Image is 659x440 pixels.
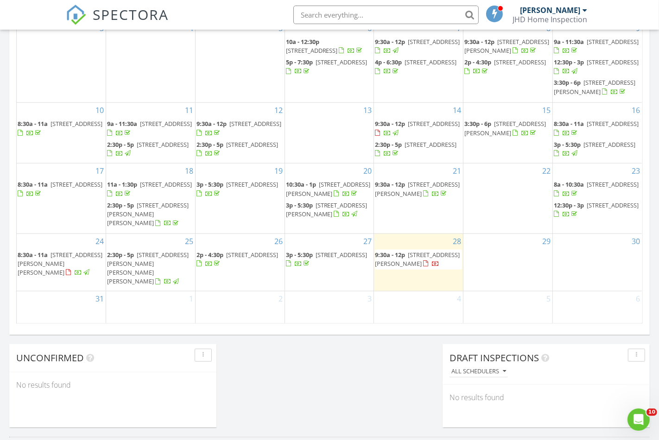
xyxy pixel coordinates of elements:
[107,251,189,286] a: 2:30p - 5p [STREET_ADDRESS][PERSON_NAME][PERSON_NAME][PERSON_NAME]
[140,119,192,128] span: [STREET_ADDRESS]
[464,58,491,66] span: 2p - 4:30p
[18,119,102,137] a: 8:30a - 11a [STREET_ADDRESS]
[455,291,463,306] a: Go to September 4, 2025
[375,180,460,197] a: 9:30a - 12p [STREET_ADDRESS][PERSON_NAME]
[554,37,641,57] a: 9a - 11:30a [STREET_ADDRESS]
[374,163,463,233] td: Go to August 21, 2025
[106,20,196,103] td: Go to August 4, 2025
[450,352,539,364] span: Draft Inspections
[18,180,48,189] span: 8:30a - 11a
[196,179,284,199] a: 3p - 5:30p [STREET_ADDRESS]
[51,119,102,128] span: [STREET_ADDRESS]
[140,180,192,189] span: [STREET_ADDRESS]
[443,385,650,410] div: No results found
[464,38,549,55] span: [STREET_ADDRESS][PERSON_NAME]
[463,163,553,233] td: Go to August 22, 2025
[196,119,281,137] a: 9:30a - 12p [STREET_ADDRESS]
[195,233,285,291] td: Go to August 26, 2025
[18,250,105,279] a: 8:30a - 11a [STREET_ADDRESS][PERSON_NAME][PERSON_NAME]
[107,179,194,199] a: 11a - 1:30p [STREET_ADDRESS]
[451,163,463,178] a: Go to August 21, 2025
[464,119,546,137] span: [STREET_ADDRESS][PERSON_NAME]
[286,38,364,55] a: 10a - 12:30p [STREET_ADDRESS]
[405,140,456,149] span: [STREET_ADDRESS]
[375,251,460,268] span: [STREET_ADDRESS][PERSON_NAME]
[195,291,285,323] td: Go to September 2, 2025
[137,140,189,149] span: [STREET_ADDRESS]
[285,233,374,291] td: Go to August 27, 2025
[196,140,278,157] a: 2:30p - 5p [STREET_ADDRESS]
[361,234,374,249] a: Go to August 27, 2025
[195,163,285,233] td: Go to August 19, 2025
[451,234,463,249] a: Go to August 28, 2025
[286,201,368,218] a: 3p - 5:30p [STREET_ADDRESS][PERSON_NAME]
[587,119,639,128] span: [STREET_ADDRESS]
[286,37,373,57] a: 10a - 12:30p [STREET_ADDRESS]
[464,119,546,137] a: 3:30p - 6p [STREET_ADDRESS][PERSON_NAME]
[195,20,285,103] td: Go to August 5, 2025
[520,6,580,15] div: [PERSON_NAME]
[375,140,456,157] a: 2:30p - 5p [STREET_ADDRESS]
[286,200,373,220] a: 3p - 5:30p [STREET_ADDRESS][PERSON_NAME]
[554,38,639,55] a: 9a - 11:30a [STREET_ADDRESS]
[93,5,169,24] span: SPECTORA
[554,58,584,66] span: 12:30p - 3p
[196,139,284,159] a: 2:30p - 5p [STREET_ADDRESS]
[494,58,546,66] span: [STREET_ADDRESS]
[554,139,641,159] a: 3p - 5:30p [STREET_ADDRESS]
[316,251,368,259] span: [STREET_ADDRESS]
[94,163,106,178] a: Go to August 17, 2025
[285,291,374,323] td: Go to September 3, 2025
[464,38,549,55] a: 9:30a - 12p [STREET_ADDRESS][PERSON_NAME]
[464,119,551,138] a: 3:30p - 6p [STREET_ADDRESS][PERSON_NAME]
[375,180,405,189] span: 9:30a - 12p
[107,180,192,197] a: 11a - 1:30p [STREET_ADDRESS]
[286,201,313,209] span: 3p - 5:30p
[107,140,134,149] span: 2:30p - 5p
[94,291,106,306] a: Go to August 31, 2025
[286,251,313,259] span: 3p - 5:30p
[554,119,584,128] span: 8:30a - 11a
[583,140,635,149] span: [STREET_ADDRESS]
[293,6,479,24] input: Search everything...
[374,103,463,163] td: Go to August 14, 2025
[552,103,642,163] td: Go to August 16, 2025
[587,201,639,209] span: [STREET_ADDRESS]
[106,291,196,323] td: Go to September 1, 2025
[463,20,553,103] td: Go to August 8, 2025
[554,77,641,97] a: 3:30p - 6p [STREET_ADDRESS][PERSON_NAME]
[106,233,196,291] td: Go to August 25, 2025
[196,180,223,189] span: 3p - 5:30p
[554,57,641,77] a: 12:30p - 3p [STREET_ADDRESS]
[277,291,285,306] a: Go to September 2, 2025
[18,251,102,277] span: [STREET_ADDRESS][PERSON_NAME][PERSON_NAME]
[375,179,462,199] a: 9:30a - 12p [STREET_ADDRESS][PERSON_NAME]
[286,57,373,77] a: 5p - 7:30p [STREET_ADDRESS]
[408,119,460,128] span: [STREET_ADDRESS]
[107,139,194,159] a: 2:30p - 5p [STREET_ADDRESS]
[196,250,284,270] a: 2p - 4:30p [STREET_ADDRESS]
[106,103,196,163] td: Go to August 11, 2025
[316,58,368,66] span: [STREET_ADDRESS]
[285,103,374,163] td: Go to August 13, 2025
[375,38,460,55] a: 9:30a - 12p [STREET_ADDRESS]
[552,163,642,233] td: Go to August 23, 2025
[51,180,102,189] span: [STREET_ADDRESS]
[545,291,552,306] a: Go to September 5, 2025
[286,38,319,46] span: 10a - 12:30p
[554,180,584,189] span: 8a - 10:30a
[375,251,460,268] a: 9:30a - 12p [STREET_ADDRESS][PERSON_NAME]
[286,201,368,218] span: [STREET_ADDRESS][PERSON_NAME]
[554,201,584,209] span: 12:30p - 3p
[463,103,553,163] td: Go to August 15, 2025
[554,38,584,46] span: 9a - 11:30a
[107,140,189,157] a: 2:30p - 5p [STREET_ADDRESS]
[106,163,196,233] td: Go to August 18, 2025
[17,20,106,103] td: Go to August 3, 2025
[107,119,137,128] span: 9a - 11:30a
[196,119,284,138] a: 9:30a - 12p [STREET_ADDRESS]
[554,78,635,95] a: 3:30p - 6p [STREET_ADDRESS][PERSON_NAME]
[286,179,373,199] a: 10:30a - 1p [STREET_ADDRESS][PERSON_NAME]
[554,78,581,87] span: 3:30p - 6p
[196,119,227,128] span: 9:30a - 12p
